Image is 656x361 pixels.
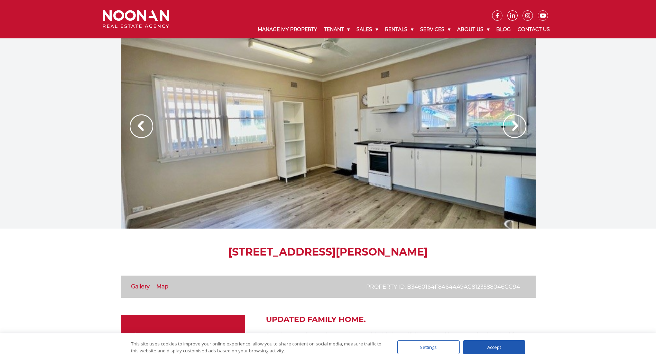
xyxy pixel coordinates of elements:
a: Contact Us [514,21,553,38]
p: Property ID: b3460164f84644a9ac8123588046cc94 [366,283,520,291]
div: Settings [397,340,460,354]
div: This site uses cookies to improve your online experience, allow you to share content on social me... [131,340,384,354]
img: Arrow slider [503,114,526,138]
a: Map [156,283,168,290]
a: Services [417,21,454,38]
a: Manage My Property [254,21,321,38]
a: Tenant [321,21,353,38]
a: Rentals [381,21,417,38]
h2: Updated Family Home. [266,315,536,324]
div: Accept [463,340,525,354]
h1: [STREET_ADDRESS][PERSON_NAME] [121,246,536,258]
p: Step into comfort and convenience with this beautifully updated home, perfectly suited for modern... [266,331,536,357]
a: About Us [454,21,493,38]
a: Gallery [131,283,150,290]
p: $675 per week [131,332,235,346]
img: Noonan Real Estate Agency [103,10,169,28]
a: Sales [353,21,381,38]
img: Arrow slider [130,114,153,138]
a: Blog [493,21,514,38]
